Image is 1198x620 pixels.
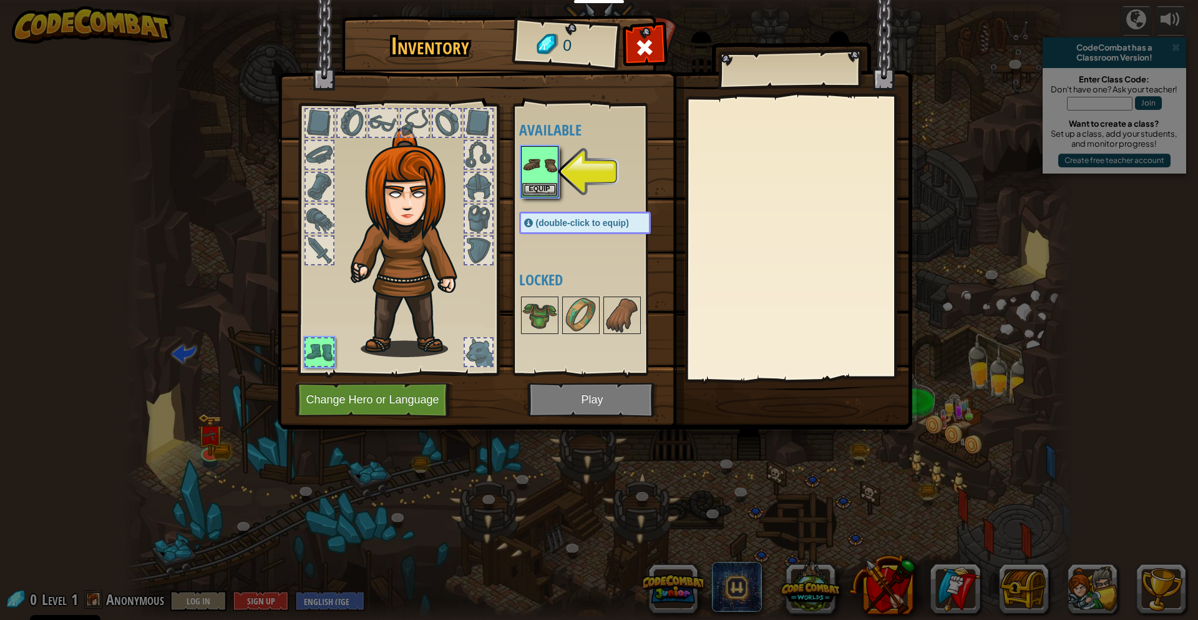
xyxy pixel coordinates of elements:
img: hair_f2.png [345,127,479,357]
button: Equip [522,183,557,196]
img: portrait.png [522,147,557,182]
h4: Locked [519,272,676,288]
img: portrait.png [605,298,640,333]
span: 0 [562,34,572,57]
h4: Available [519,122,676,138]
img: portrait.png [563,298,598,333]
button: Change Hero or Language [295,383,454,417]
img: portrait.png [522,298,557,333]
h1: Inventory [351,33,510,59]
span: (double-click to equip) [536,218,629,228]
